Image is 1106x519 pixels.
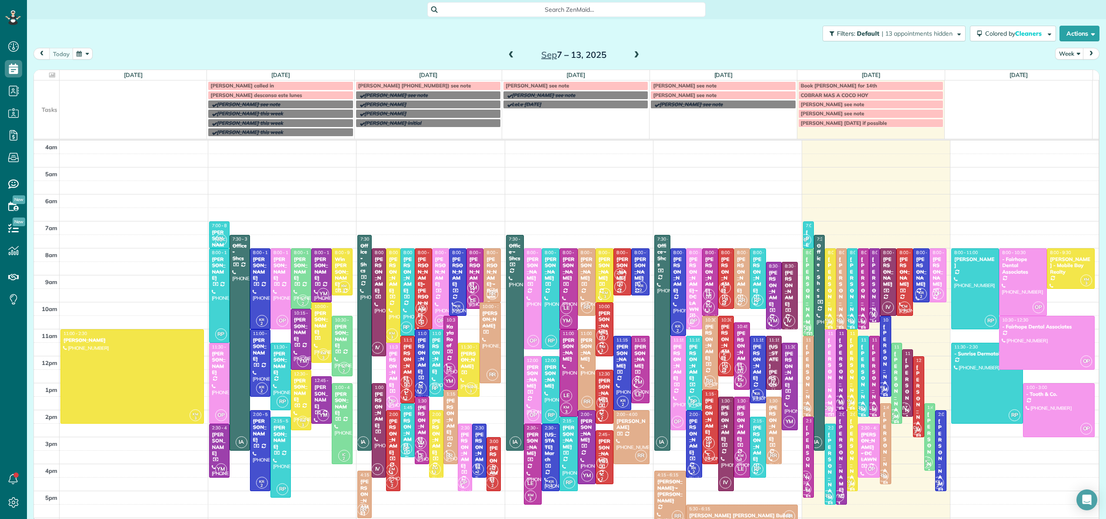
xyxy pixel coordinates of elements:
div: [PERSON_NAME] - DC LAWN [689,256,700,312]
div: [PERSON_NAME] [580,337,593,362]
span: OP [932,288,944,300]
div: Kayla Roof [446,324,455,349]
span: IC [600,331,604,336]
div: [PERSON_NAME] [432,337,441,375]
span: [PERSON_NAME] [DATE] if possible [801,120,887,126]
span: YM [866,308,877,320]
span: KM [825,317,830,322]
button: Actions [1059,26,1099,41]
span: 8:00 - 10:45 [872,250,896,255]
span: 10:30 - 12:45 [335,317,361,323]
span: [PERSON_NAME] [364,110,406,117]
div: [PERSON_NAME] [389,256,398,294]
span: [PERSON_NAME] see note [512,92,575,98]
span: 7:30 - 3:30 [657,236,678,242]
span: 8:00 - 10:30 [1002,250,1026,255]
span: YM [767,315,779,327]
button: Filters: Default | 13 appointments hidden [823,26,966,41]
span: CM [600,344,605,349]
span: CM [617,271,623,275]
div: [PERSON_NAME] [616,344,629,369]
span: KM [320,351,326,355]
span: 11:00 - 1:30 [253,331,276,336]
span: [PERSON_NAME] see note [217,101,280,107]
span: 8:00 - 9:45 [335,250,356,255]
span: 8:30 - 11:00 [785,263,808,269]
span: 8:00 - 11:00 [418,250,441,255]
span: KM [602,290,608,295]
span: Book [PERSON_NAME] for 14th [801,82,877,89]
span: [PERSON_NAME] see note [364,92,428,98]
div: [PERSON_NAME] [63,337,201,343]
div: [PERSON_NAME] [562,337,575,362]
span: 11:00 - 1:30 [432,331,456,336]
span: 8:00 - 11:00 [861,250,884,255]
div: [PERSON_NAME] [544,256,557,281]
div: Office - Shcs [657,243,668,268]
span: CM [722,297,728,301]
span: RR [486,288,498,300]
div: [PERSON_NAME] [784,270,795,307]
div: [PHONE_NUMBER] [932,302,943,314]
span: 12:00 - 2:30 [527,358,550,363]
span: 8:30 - 11:00 [769,263,793,269]
div: [PERSON_NAME] [827,256,833,331]
span: 11:15 - 2:15 [872,337,896,343]
span: 11:30 - 2:45 [785,344,808,350]
span: LE [703,289,715,301]
small: 2 [720,287,730,295]
span: KM [341,283,347,288]
div: [PERSON_NAME] [872,256,877,331]
span: OP [688,315,700,327]
span: KR [259,317,264,322]
div: [PERSON_NAME] [860,344,866,419]
span: 8:00 - 10:15 [721,250,745,255]
span: 11:15 - 2:15 [806,337,829,343]
span: 8:00 - 10:30 [705,250,729,255]
span: 8:00 - 11:15 [806,250,829,255]
span: 8:00 - 12:00 [375,250,398,255]
span: 10:30 - 1:30 [883,317,906,323]
div: [PERSON_NAME] [721,256,732,294]
span: [PERSON_NAME] this week [217,129,283,135]
span: 8:00 - 11:00 [839,250,863,255]
span: 11:15 - 1:45 [753,337,776,343]
span: 8:00 - 11:00 [435,250,459,255]
span: 10:00 - 12:15 [314,304,340,309]
span: 8:00 - 10:30 [899,250,923,255]
span: 10:30 - 12:30 [1002,317,1028,323]
small: 2 [297,300,308,308]
span: Sep [541,49,557,60]
span: 8:00 - 9:45 [634,250,655,255]
div: Office - Shcs [360,243,369,274]
div: [PERSON_NAME] [435,256,447,288]
span: 8:00 - 10:30 [581,250,604,255]
span: [PERSON_NAME] [364,101,406,107]
span: [PERSON_NAME] descansa este lunes [210,92,302,98]
span: [PERSON_NAME] see note [801,101,864,107]
span: IV [372,342,383,354]
a: [DATE] [566,71,585,78]
div: Office - Shcs [509,243,521,261]
div: [PERSON_NAME] [689,344,700,381]
span: 8:00 - 10:00 [599,250,622,255]
span: RP [800,234,811,246]
span: 11:30 - 2:30 [212,344,236,350]
small: 2 [257,320,267,328]
small: 2 [672,327,683,335]
div: [PERSON_NAME] [526,256,539,281]
span: 11:15 - 2:45 [673,337,697,343]
span: 12:00 - 2:30 [545,358,568,363]
small: 2 [800,327,811,335]
span: 10:45 - 1:15 [737,324,760,329]
span: 8:00 - 10:15 [753,250,776,255]
div: [PERSON_NAME] [883,324,888,399]
span: 11:00 - 1:30 [418,331,441,336]
span: 8:00 - 11:30 [212,250,236,255]
div: [PERSON_NAME] [293,256,309,281]
small: 3 [720,300,730,308]
small: 3 [318,354,329,362]
small: 2 [916,293,926,301]
span: 8:00 - 9:45 [616,250,637,255]
span: LeLe [DATE] [512,101,541,107]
